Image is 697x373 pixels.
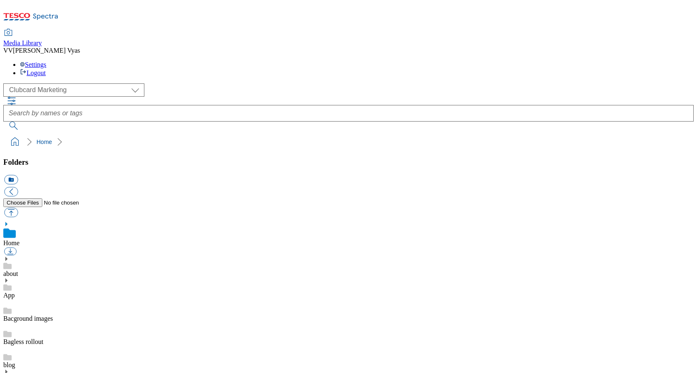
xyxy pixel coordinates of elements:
nav: breadcrumb [3,134,694,150]
a: home [8,135,22,149]
a: Bagless rollout [3,338,43,345]
input: Search by names or tags [3,105,694,122]
a: about [3,270,18,277]
span: [PERSON_NAME] Vyas [13,47,80,54]
a: App [3,292,15,299]
span: VV [3,47,13,54]
a: Media Library [3,29,42,47]
span: Media Library [3,39,42,46]
a: Home [3,239,19,246]
a: Home [37,139,52,145]
a: Settings [20,61,46,68]
a: blog [3,361,15,368]
h3: Folders [3,158,694,167]
a: Bacground images [3,315,53,322]
a: Logout [20,69,46,76]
